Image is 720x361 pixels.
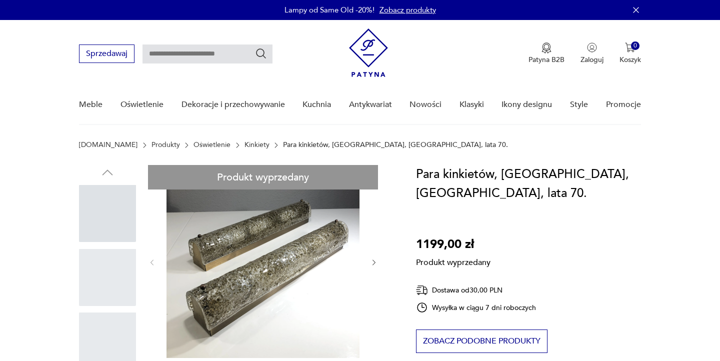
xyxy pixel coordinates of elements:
button: Patyna B2B [528,42,564,64]
button: Szukaj [255,47,267,59]
button: 0Koszyk [619,42,641,64]
p: Lampy od Same Old -20%! [284,5,374,15]
div: 0 [631,41,639,50]
a: Meble [79,85,102,124]
a: Produkty [151,141,180,149]
div: Wysyłka w ciągu 7 dni roboczych [416,301,536,313]
a: Dekoracje i przechowywanie [181,85,285,124]
a: Kuchnia [302,85,331,124]
p: Para kinkietów, [GEOGRAPHIC_DATA], [GEOGRAPHIC_DATA], lata 70. [283,141,508,149]
p: Patyna B2B [528,55,564,64]
a: Nowości [409,85,441,124]
a: Oświetlenie [120,85,163,124]
a: [DOMAIN_NAME] [79,141,137,149]
a: Kinkiety [244,141,269,149]
img: Patyna - sklep z meblami i dekoracjami vintage [349,28,388,77]
a: Oświetlenie [193,141,230,149]
p: Zaloguj [580,55,603,64]
p: Produkt wyprzedany [416,254,490,268]
button: Sprzedawaj [79,44,134,63]
a: Promocje [606,85,641,124]
img: Ikona koszyka [625,42,635,52]
p: 1199,00 zł [416,235,490,254]
h1: Para kinkietów, [GEOGRAPHIC_DATA], [GEOGRAPHIC_DATA], lata 70. [416,165,640,203]
a: Antykwariat [349,85,392,124]
a: Ikona medaluPatyna B2B [528,42,564,64]
a: Sprzedawaj [79,51,134,58]
img: Ikonka użytkownika [587,42,597,52]
a: Ikony designu [501,85,552,124]
button: Zaloguj [580,42,603,64]
img: Ikona medalu [541,42,551,53]
p: Koszyk [619,55,641,64]
a: Zobacz produkty [379,5,436,15]
img: Ikona dostawy [416,284,428,296]
button: Zobacz podobne produkty [416,329,547,353]
a: Style [570,85,588,124]
a: Klasyki [459,85,484,124]
div: Dostawa od 30,00 PLN [416,284,536,296]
